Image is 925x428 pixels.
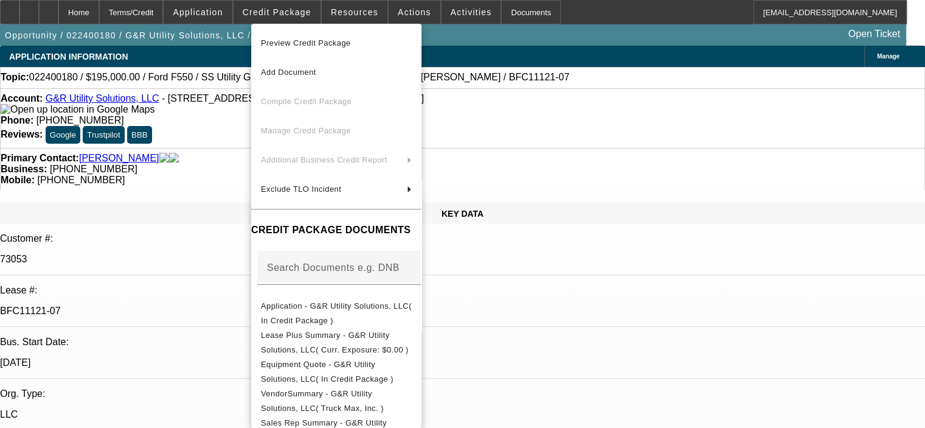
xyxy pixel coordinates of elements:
[261,389,384,413] span: VendorSummary - G&R Utility Solutions, LLC( Truck Max, Inc. )
[261,38,351,47] span: Preview Credit Package
[261,68,316,77] span: Add Document
[251,299,421,328] button: Application - G&R Utility Solutions, LLC( In Credit Package )
[251,223,421,237] h4: CREDIT PACKAGE DOCUMENTS
[251,357,421,387] button: Equipment Quote - G&R Utility Solutions, LLC( In Credit Package )
[261,301,412,325] span: Application - G&R Utility Solutions, LLC( In Credit Package )
[267,262,400,273] mat-label: Search Documents e.g. DNB
[261,360,393,384] span: Equipment Quote - G&R Utility Solutions, LLC( In Credit Package )
[261,184,341,194] span: Exclude TLO Incident
[251,328,421,357] button: Lease Plus Summary - G&R Utility Solutions, LLC( Curr. Exposure: $0.00 )
[251,387,421,416] button: VendorSummary - G&R Utility Solutions, LLC( Truck Max, Inc. )
[261,331,409,354] span: Lease Plus Summary - G&R Utility Solutions, LLC( Curr. Exposure: $0.00 )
